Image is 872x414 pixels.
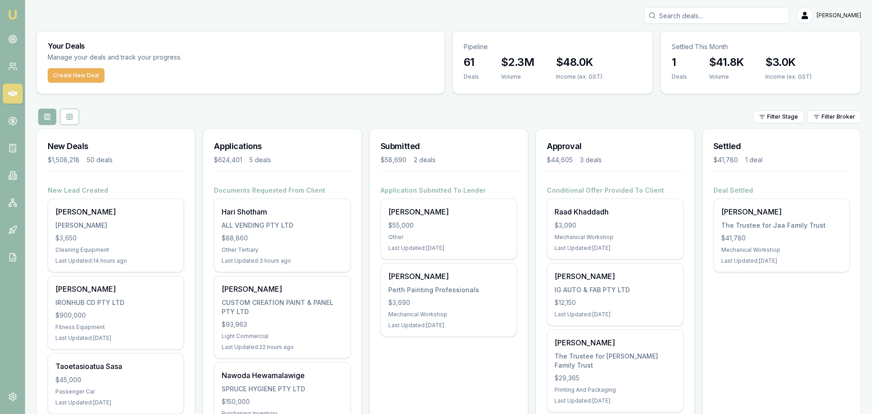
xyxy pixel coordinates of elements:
[55,246,176,254] div: Cleaning Equipment
[48,140,184,153] h3: New Deals
[222,246,342,254] div: Other Tertiary
[222,206,342,217] div: Hari Shotham
[709,73,743,80] div: Volume
[556,55,602,70] h3: $48.0K
[555,374,675,383] div: $29,365
[388,271,509,282] div: [PERSON_NAME]
[547,155,573,165] div: $44,605
[721,221,842,230] div: The Trustee for Jaa Family Trust
[555,234,675,241] div: Mechanical Workshop
[672,55,687,70] h3: 1
[48,52,280,63] p: Manage your deals and track your progress.
[48,68,104,83] button: Create New Deal
[48,155,79,165] div: $1,508,218
[464,42,642,51] p: Pipeline
[55,361,176,372] div: Taoetasioatua Sasa
[48,42,434,50] h3: Your Deals
[222,397,342,406] div: $150,000
[388,206,509,217] div: [PERSON_NAME]
[721,234,842,243] div: $41,780
[388,322,509,329] div: Last Updated: [DATE]
[555,244,675,252] div: Last Updated: [DATE]
[501,55,534,70] h3: $2.3M
[817,12,861,19] span: [PERSON_NAME]
[745,155,763,165] div: 1 deal
[222,284,342,294] div: [PERSON_NAME]
[713,186,850,195] h4: Deal Settled
[547,186,683,195] h4: Conditional Offer Provided To Client
[48,186,184,195] h4: New Lead Created
[214,155,242,165] div: $624,401
[388,221,509,230] div: $55,000
[464,55,479,70] h3: 61
[556,73,602,80] div: Income (ex. GST)
[222,384,342,394] div: SPRUCE HYGIENE PTY LTD
[55,399,176,406] div: Last Updated: [DATE]
[55,206,176,217] div: [PERSON_NAME]
[55,221,176,230] div: [PERSON_NAME]
[381,186,517,195] h4: Application Submitted To Lender
[709,55,743,70] h3: $41.8K
[55,311,176,320] div: $900,000
[555,337,675,348] div: [PERSON_NAME]
[808,110,861,123] button: Filter Broker
[414,155,436,165] div: 2 deals
[555,285,675,294] div: IG AUTO & FAB PTY LTD
[222,320,342,329] div: $93,963
[464,73,479,80] div: Deals
[672,42,850,51] p: Settled This Month
[55,334,176,342] div: Last Updated: [DATE]
[55,324,176,331] div: Fitness Equipment
[222,344,342,351] div: Last Updated: 22 hours ago
[222,333,342,340] div: Light Commercial
[580,155,602,165] div: 3 deals
[388,311,509,318] div: Mechanical Workshop
[388,234,509,241] div: Other
[713,155,738,165] div: $41,780
[55,234,176,243] div: $3,650
[713,140,850,153] h3: Settled
[249,155,271,165] div: 5 deals
[555,221,675,230] div: $3,090
[822,113,855,120] span: Filter Broker
[753,110,804,123] button: Filter Stage
[721,246,842,254] div: Mechanical Workshop
[87,155,113,165] div: 50 deals
[222,234,342,243] div: $88,860
[555,352,675,370] div: The Trustee for [PERSON_NAME] Family Trust
[214,186,350,195] h4: Documents Requested From Client
[7,9,18,20] img: emu-icon-u.png
[555,386,675,394] div: Printing And Packaging
[388,285,509,294] div: Perth Painting Professionals
[765,73,812,80] div: Income (ex. GST)
[222,257,342,264] div: Last Updated: 3 hours ago
[765,55,812,70] h3: $3.0K
[214,140,350,153] h3: Applications
[388,244,509,252] div: Last Updated: [DATE]
[555,397,675,404] div: Last Updated: [DATE]
[222,221,342,230] div: ALL VENDING PTY LTD
[721,206,842,217] div: [PERSON_NAME]
[55,284,176,294] div: [PERSON_NAME]
[381,140,517,153] h3: Submitted
[644,7,789,24] input: Search deals
[501,73,534,80] div: Volume
[555,298,675,307] div: $12,150
[672,73,687,80] div: Deals
[547,140,683,153] h3: Approval
[55,298,176,307] div: IRONHUB CD PTY LTD
[555,271,675,282] div: [PERSON_NAME]
[555,311,675,318] div: Last Updated: [DATE]
[721,257,842,264] div: Last Updated: [DATE]
[55,388,176,395] div: Passenger Car
[381,155,406,165] div: $58,690
[388,298,509,307] div: $3,690
[222,298,342,316] div: CUSTOM CREATION PAINT & PANEL PTY LTD
[767,113,798,120] span: Filter Stage
[55,257,176,264] div: Last Updated: 14 hours ago
[222,370,342,381] div: Nawoda Hewamalawige
[555,206,675,217] div: Raad Khaddadh
[55,375,176,384] div: $45,000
